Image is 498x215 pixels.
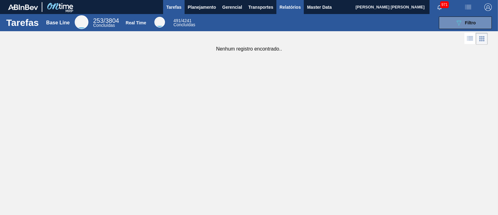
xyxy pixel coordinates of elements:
[440,1,449,8] span: 971
[173,18,191,23] span: / 4241
[8,4,38,10] img: TNhmsLtSVTkK8tSr43FrP2fwEKptu5GPRR3wAAAABJRU5ErkJggg==
[464,3,472,11] img: userActions
[280,3,301,11] span: Relatórios
[173,22,195,27] span: Concluídas
[75,15,88,29] div: Base Line
[126,20,146,25] div: Real Time
[173,19,195,27] div: Real Time
[173,18,181,23] span: 491
[430,3,449,12] button: Notificações
[476,33,488,45] div: Visão em Cards
[154,17,165,27] div: Real Time
[93,17,103,24] span: 253
[166,3,181,11] span: Tarefas
[484,3,492,11] img: Logout
[222,3,242,11] span: Gerencial
[307,3,331,11] span: Master Data
[439,17,492,29] button: Filtro
[464,33,476,45] div: Visão em Lista
[93,23,115,28] span: Concluídas
[93,18,119,27] div: Base Line
[248,3,273,11] span: Transportes
[93,17,119,24] span: / 3804
[6,19,39,26] h1: Tarefas
[188,3,216,11] span: Planejamento
[46,20,70,26] div: Base Line
[465,20,476,25] span: Filtro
